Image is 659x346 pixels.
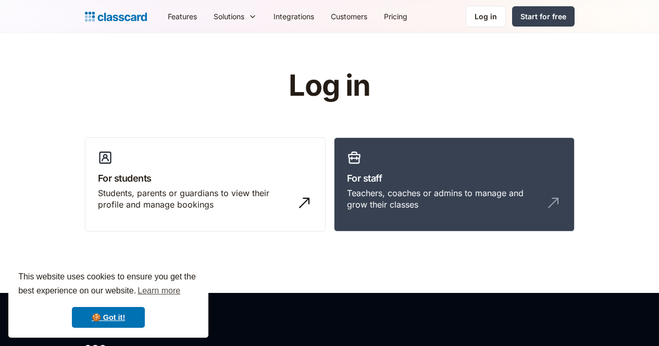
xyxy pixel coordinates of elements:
div: Start for free [520,11,566,22]
h3: For students [98,171,313,185]
h3: For staff [347,171,562,185]
a: dismiss cookie message [72,307,145,328]
a: home [85,9,147,24]
a: Customers [322,5,376,28]
a: For staffTeachers, coaches or admins to manage and grow their classes [334,137,575,232]
a: For studentsStudents, parents or guardians to view their profile and manage bookings [85,137,326,232]
div: Students, parents or guardians to view their profile and manage bookings [98,187,292,211]
a: Log in [466,6,506,27]
div: Log in [475,11,497,22]
a: Integrations [265,5,322,28]
a: learn more about cookies [136,283,182,299]
a: Features [159,5,205,28]
div: Solutions [214,11,244,22]
h1: Log in [164,70,495,102]
span: This website uses cookies to ensure you get the best experience on our website. [18,271,198,299]
div: Solutions [205,5,265,28]
div: Teachers, coaches or admins to manage and grow their classes [347,187,541,211]
a: Pricing [376,5,416,28]
a: Start for free [512,6,575,27]
div: cookieconsent [8,261,208,338]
